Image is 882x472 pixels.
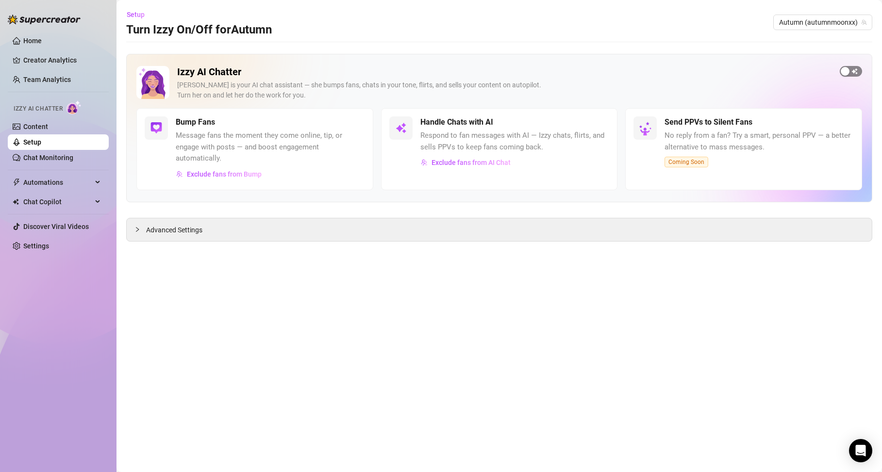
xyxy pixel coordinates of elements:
[420,116,493,128] h5: Handle Chats with AI
[126,7,152,22] button: Setup
[420,130,610,153] span: Respond to fan messages with AI — Izzy chats, flirts, and sells PPVs to keep fans coming back.
[861,19,867,25] span: team
[395,122,407,134] img: svg%3e
[779,15,866,30] span: Autumn (autumnmoonxx)
[421,159,428,166] img: svg%3e
[23,37,42,45] a: Home
[177,66,832,78] h2: Izzy AI Chatter
[13,198,19,205] img: Chat Copilot
[23,175,92,190] span: Automations
[665,157,708,167] span: Coming Soon
[23,123,48,130] a: Content
[23,242,49,250] a: Settings
[146,225,202,235] span: Advanced Settings
[177,80,832,100] div: [PERSON_NAME] is your AI chat assistant — she bumps fans, chats in your tone, flirts, and sells y...
[134,224,146,235] div: collapsed
[849,439,872,462] div: Open Intercom Messenger
[420,155,511,170] button: Exclude fans from AI Chat
[665,116,752,128] h5: Send PPVs to Silent Fans
[432,159,511,166] span: Exclude fans from AI Chat
[23,52,101,68] a: Creator Analytics
[150,122,162,134] img: svg%3e
[665,130,854,153] span: No reply from a fan? Try a smart, personal PPV — a better alternative to mass messages.
[134,227,140,232] span: collapsed
[23,138,41,146] a: Setup
[126,22,272,38] h3: Turn Izzy On/Off for Autumn
[639,122,654,137] img: silent-fans-ppv-o-N6Mmdf.svg
[23,154,73,162] a: Chat Monitoring
[23,223,89,230] a: Discover Viral Videos
[67,100,82,114] img: AI Chatter
[13,179,20,186] span: thunderbolt
[187,170,262,178] span: Exclude fans from Bump
[176,166,262,182] button: Exclude fans from Bump
[136,66,169,99] img: Izzy AI Chatter
[127,11,145,18] span: Setup
[23,76,71,83] a: Team Analytics
[8,15,81,24] img: logo-BBDzfeDw.svg
[14,104,63,114] span: Izzy AI Chatter
[176,116,215,128] h5: Bump Fans
[23,194,92,210] span: Chat Copilot
[176,171,183,178] img: svg%3e
[176,130,365,164] span: Message fans the moment they come online, tip, or engage with posts — and boost engagement automa...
